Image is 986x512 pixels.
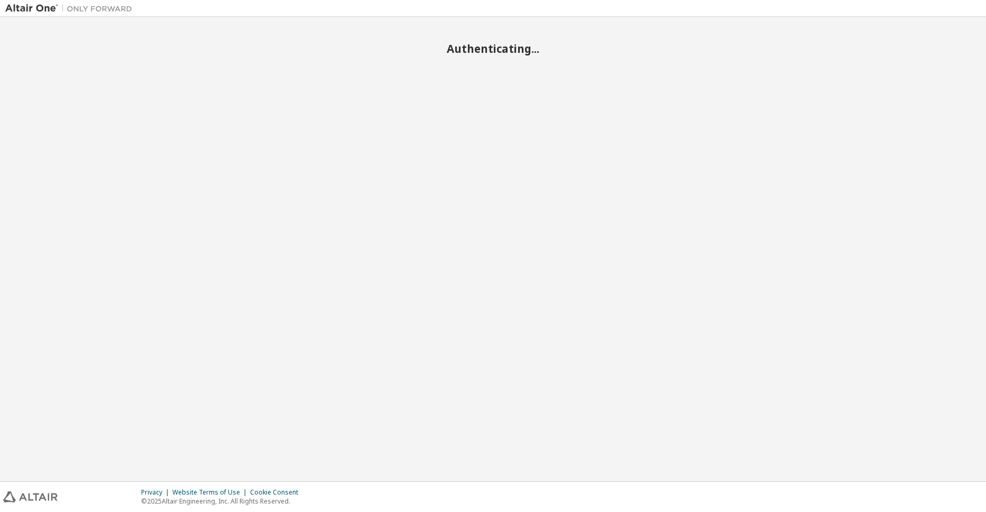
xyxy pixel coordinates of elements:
[5,3,137,14] img: Altair One
[5,42,981,55] h2: Authenticating...
[3,491,58,502] img: altair_logo.svg
[250,488,305,497] div: Cookie Consent
[172,488,250,497] div: Website Terms of Use
[141,488,172,497] div: Privacy
[141,497,305,506] p: © 2025 Altair Engineering, Inc. All Rights Reserved.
